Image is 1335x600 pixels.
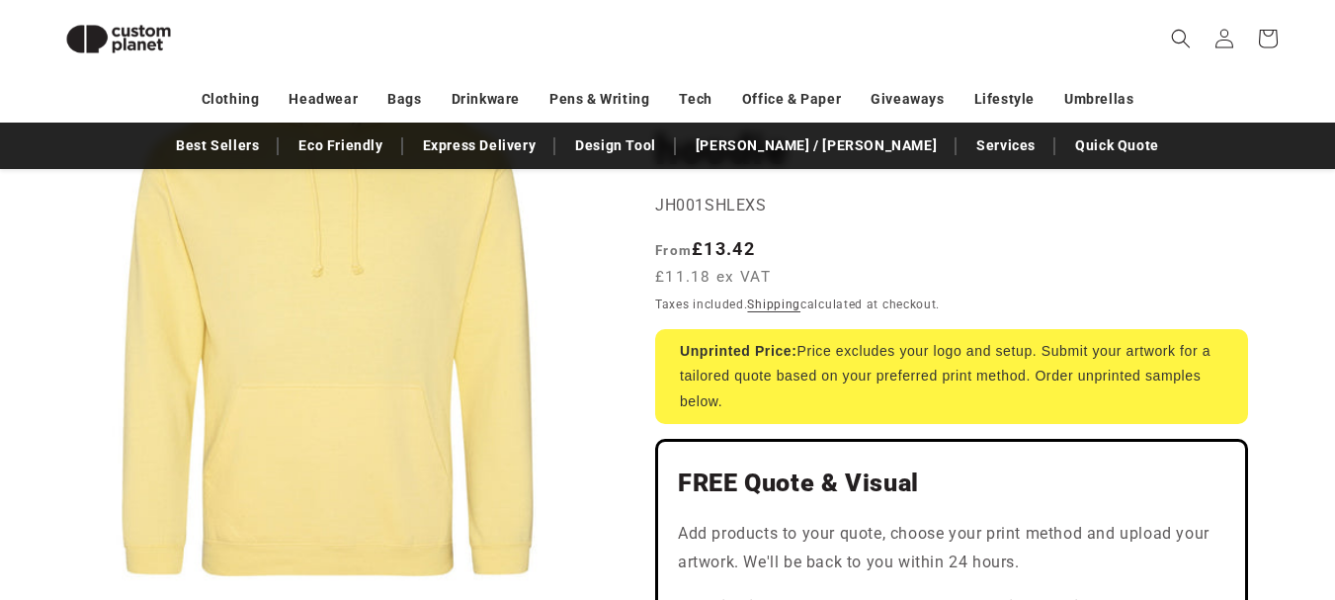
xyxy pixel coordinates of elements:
[678,468,1225,499] h2: FREE Quote & Visual
[655,196,767,214] span: JH001SHLEXS
[166,129,269,163] a: Best Sellers
[686,129,947,163] a: [PERSON_NAME] / [PERSON_NAME]
[655,266,771,289] span: £11.18 ex VAT
[1159,17,1203,60] summary: Search
[966,129,1045,163] a: Services
[452,82,520,117] a: Drinkware
[655,295,1248,314] div: Taxes included. calculated at checkout.
[1005,386,1335,600] iframe: Chat Widget
[655,238,755,259] strong: £13.42
[49,8,188,70] img: Custom Planet
[1065,129,1169,163] a: Quick Quote
[655,242,692,258] span: From
[413,129,546,163] a: Express Delivery
[742,82,841,117] a: Office & Paper
[565,129,666,163] a: Design Tool
[974,82,1035,117] a: Lifestyle
[549,82,649,117] a: Pens & Writing
[1064,82,1133,117] a: Umbrellas
[680,343,797,359] strong: Unprinted Price:
[678,520,1225,577] p: Add products to your quote, choose your print method and upload your artwork. We'll be back to yo...
[289,129,392,163] a: Eco Friendly
[747,298,800,311] a: Shipping
[679,82,711,117] a: Tech
[387,82,421,117] a: Bags
[202,82,260,117] a: Clothing
[655,329,1248,424] div: Price excludes your logo and setup. Submit your artwork for a tailored quote based on your prefer...
[289,82,358,117] a: Headwear
[871,82,944,117] a: Giveaways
